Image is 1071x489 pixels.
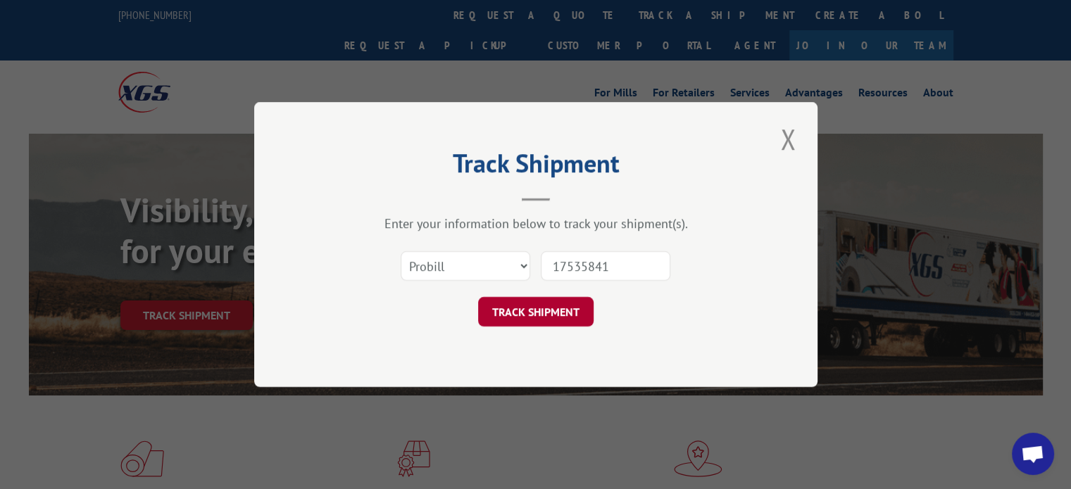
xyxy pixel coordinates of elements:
[541,251,670,281] input: Number(s)
[325,153,747,180] h2: Track Shipment
[1012,433,1054,475] a: Open chat
[325,215,747,231] div: Enter your information below to track your shipment(s).
[478,297,594,326] button: TRACK SHIPMENT
[776,120,800,158] button: Close modal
